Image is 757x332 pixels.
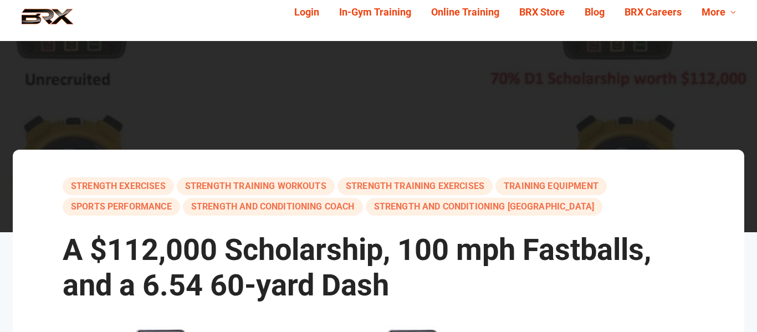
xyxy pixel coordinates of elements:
[692,4,746,21] a: More
[421,4,509,21] a: Online Training
[329,4,421,21] a: In-Gym Training
[63,232,651,303] span: A $112,000 Scholarship, 100 mph Fastballs, and a 6.54 60-yard Dash
[276,4,746,21] div: Navigation Menu
[177,177,335,195] a: strength training workouts
[615,4,692,21] a: BRX Careers
[366,198,602,216] a: Strength And Conditioning [GEOGRAPHIC_DATA]
[63,198,180,216] a: sports performance
[63,177,174,195] a: strength exercises
[183,198,363,216] a: strength and conditioning coach
[337,177,493,195] a: strength training exercises
[575,4,615,21] a: Blog
[11,8,84,33] img: BRX Performance
[284,4,329,21] a: Login
[509,4,575,21] a: BRX Store
[495,177,607,195] a: training equipment
[63,177,694,216] div: , , , , , ,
